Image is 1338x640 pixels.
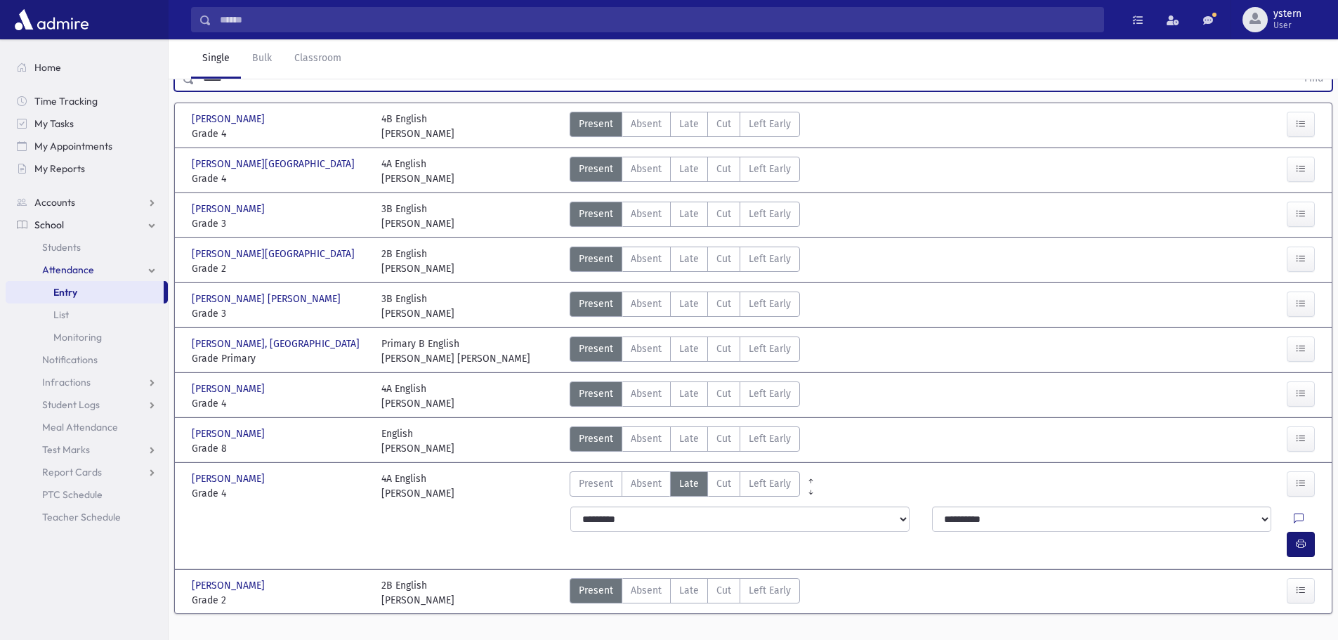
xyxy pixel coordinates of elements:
a: Test Marks [6,438,168,461]
div: 3B English [PERSON_NAME] [381,202,454,231]
span: Late [679,583,699,598]
div: 4A English [PERSON_NAME] [381,381,454,411]
span: [PERSON_NAME], [GEOGRAPHIC_DATA] [192,337,362,351]
a: PTC Schedule [6,483,168,506]
span: Present [579,162,613,176]
span: [PERSON_NAME] [192,578,268,593]
div: 2B English [PERSON_NAME] [381,247,454,276]
span: Present [579,252,613,266]
span: Report Cards [42,466,102,478]
div: AttTypes [570,337,800,366]
span: Cut [716,341,731,356]
span: Present [579,431,613,446]
span: [PERSON_NAME] [192,471,268,486]
span: Absent [631,476,662,491]
span: Grade 3 [192,306,367,321]
span: Grade 2 [192,593,367,608]
span: Late [679,296,699,311]
span: Grade Primary [192,351,367,366]
div: AttTypes [570,292,800,321]
span: Absent [631,252,662,266]
div: AttTypes [570,247,800,276]
div: 4A English [PERSON_NAME] [381,471,454,501]
span: Left Early [749,117,791,131]
span: My Appointments [34,140,112,152]
div: AttTypes [570,426,800,456]
span: Cut [716,252,731,266]
span: Accounts [34,196,75,209]
a: Bulk [241,39,283,79]
span: Late [679,341,699,356]
span: Grade 2 [192,261,367,276]
a: Single [191,39,241,79]
span: Cut [716,583,731,598]
div: AttTypes [570,202,800,231]
span: Student Logs [42,398,100,411]
span: Late [679,207,699,221]
span: [PERSON_NAME] [192,202,268,216]
span: Cut [716,476,731,491]
div: AttTypes [570,471,800,501]
span: Left Early [749,296,791,311]
span: Absent [631,583,662,598]
div: AttTypes [570,578,800,608]
span: [PERSON_NAME] [PERSON_NAME] [192,292,343,306]
span: Late [679,431,699,446]
span: Attendance [42,263,94,276]
span: [PERSON_NAME][GEOGRAPHIC_DATA] [192,157,358,171]
span: Cut [716,162,731,176]
span: PTC Schedule [42,488,103,501]
a: My Tasks [6,112,168,135]
span: My Tasks [34,117,74,130]
span: Late [679,252,699,266]
span: My Reports [34,162,85,175]
a: Time Tracking [6,90,168,112]
span: Grade 4 [192,486,367,501]
span: Left Early [749,341,791,356]
div: 2B English [PERSON_NAME] [381,578,454,608]
span: Grade 4 [192,396,367,411]
span: Absent [631,207,662,221]
span: Left Early [749,431,791,446]
span: Cut [716,207,731,221]
a: Monitoring [6,326,168,348]
span: Absent [631,117,662,131]
span: [PERSON_NAME] [192,381,268,396]
span: Left Early [749,162,791,176]
span: Left Early [749,476,791,491]
span: Notifications [42,353,98,366]
div: AttTypes [570,157,800,186]
a: Infractions [6,371,168,393]
div: AttTypes [570,381,800,411]
a: Attendance [6,259,168,281]
span: Absent [631,386,662,401]
span: Entry [53,286,77,299]
span: [PERSON_NAME] [192,112,268,126]
span: Absent [631,431,662,446]
span: Present [579,117,613,131]
div: AttTypes [570,112,800,141]
span: Grade 3 [192,216,367,231]
span: Late [679,476,699,491]
img: AdmirePro [11,6,92,34]
span: Left Early [749,583,791,598]
span: Present [579,341,613,356]
a: Teacher Schedule [6,506,168,528]
span: ystern [1273,8,1301,20]
a: Home [6,56,168,79]
span: Cut [716,431,731,446]
div: 4A English [PERSON_NAME] [381,157,454,186]
span: List [53,308,69,321]
span: Present [579,476,613,491]
a: Entry [6,281,164,303]
span: Present [579,207,613,221]
span: Home [34,61,61,74]
span: Present [579,296,613,311]
span: Present [579,386,613,401]
span: [PERSON_NAME][GEOGRAPHIC_DATA] [192,247,358,261]
a: Report Cards [6,461,168,483]
a: List [6,303,168,326]
span: Test Marks [42,443,90,456]
div: Primary B English [PERSON_NAME] [PERSON_NAME] [381,337,530,366]
span: Late [679,386,699,401]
